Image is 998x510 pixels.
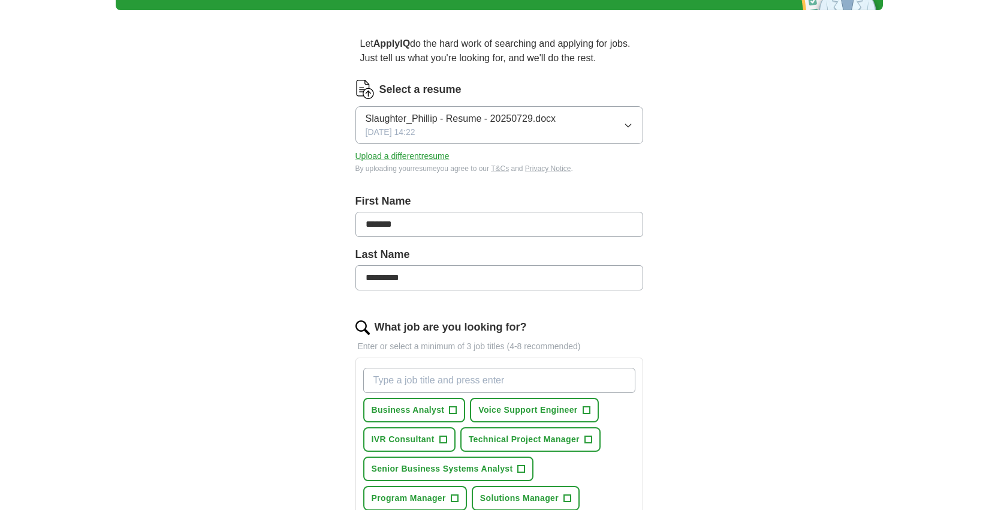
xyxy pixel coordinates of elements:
strong: ApplyIQ [373,38,410,49]
span: IVR Consultant [372,433,435,446]
p: Enter or select a minimum of 3 job titles (4-8 recommended) [355,340,643,353]
img: search.png [355,320,370,335]
span: Voice Support Engineer [478,404,577,416]
span: Solutions Manager [480,492,559,505]
label: First Name [355,193,643,209]
a: Privacy Notice [525,164,571,173]
label: Select a resume [379,82,462,98]
span: [DATE] 14:22 [366,126,415,139]
p: Let do the hard work of searching and applying for jobs. Just tell us what you're looking for, an... [355,32,643,70]
button: Voice Support Engineer [470,398,598,422]
a: T&Cs [491,164,509,173]
span: Slaughter_Phillip - Resume - 20250729.docx [366,112,556,126]
input: Type a job title and press enter [363,368,635,393]
button: Senior Business Systems Analyst [363,457,534,481]
label: What job are you looking for? [375,319,527,335]
img: CV Icon [355,80,375,99]
span: Senior Business Systems Analyst [372,463,513,475]
button: Technical Project Manager [460,427,601,452]
button: IVR Consultant [363,427,456,452]
span: Program Manager [372,492,446,505]
div: By uploading your resume you agree to our and . [355,163,643,174]
button: Business Analyst [363,398,466,422]
button: Slaughter_Phillip - Resume - 20250729.docx[DATE] 14:22 [355,106,643,144]
label: Last Name [355,247,643,263]
button: Upload a differentresume [355,150,450,163]
span: Technical Project Manager [469,433,580,446]
span: Business Analyst [372,404,445,416]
